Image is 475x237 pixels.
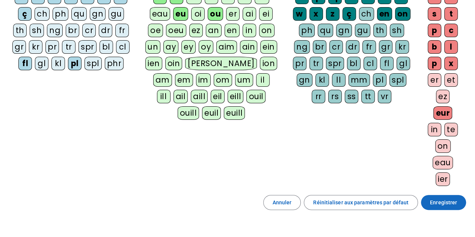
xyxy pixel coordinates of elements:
[157,90,170,103] div: ill
[347,57,360,70] div: bl
[421,195,466,210] button: Enregistrer
[115,24,129,37] div: fr
[99,24,112,37] div: dr
[326,7,339,21] div: z
[336,24,352,37] div: gn
[433,106,452,120] div: eur
[348,73,370,87] div: mm
[428,24,441,37] div: p
[304,195,418,210] button: Réinitialiser aux paramètres par défaut
[294,40,310,54] div: ng
[395,7,410,21] div: on
[228,90,244,103] div: eill
[62,40,75,54] div: tr
[380,57,394,70] div: fl
[173,90,188,103] div: ail
[173,7,188,21] div: eu
[313,198,409,207] span: Réinitialiser aux paramètres par défaut
[105,57,124,70] div: phr
[433,156,453,169] div: eau
[428,7,441,21] div: s
[145,40,160,54] div: un
[309,57,323,70] div: tr
[444,73,458,87] div: et
[116,40,130,54] div: cl
[214,73,232,87] div: om
[362,40,376,54] div: fr
[45,40,59,54] div: pr
[246,90,265,103] div: ouil
[90,7,106,21] div: gn
[444,7,458,21] div: t
[243,7,256,21] div: ai
[328,90,342,103] div: rs
[329,40,343,54] div: cr
[259,7,273,21] div: ei
[309,7,323,21] div: x
[189,24,203,37] div: ez
[68,57,81,70] div: pl
[313,40,326,54] div: br
[390,24,404,37] div: sh
[240,40,258,54] div: ain
[259,24,274,37] div: on
[260,40,277,54] div: ein
[444,24,458,37] div: c
[318,24,333,37] div: qu
[145,57,162,70] div: ien
[13,24,27,37] div: th
[53,7,68,21] div: ph
[379,40,392,54] div: gr
[332,73,345,87] div: ll
[150,7,170,21] div: eau
[299,24,315,37] div: ph
[225,24,240,37] div: en
[293,7,306,21] div: w
[428,57,441,70] div: p
[165,57,182,70] div: oin
[256,73,270,87] div: il
[216,40,237,54] div: aim
[363,57,377,70] div: cl
[199,40,213,54] div: oy
[196,73,211,87] div: im
[224,106,245,120] div: euill
[163,40,178,54] div: ay
[428,40,441,54] div: b
[166,24,186,37] div: oeu
[208,7,223,21] div: ou
[389,73,407,87] div: spl
[35,7,50,21] div: ch
[435,139,451,153] div: on
[345,90,358,103] div: ss
[181,40,196,54] div: ey
[191,90,208,103] div: aill
[315,73,329,87] div: kl
[29,40,42,54] div: kr
[373,73,386,87] div: pl
[51,57,65,70] div: kl
[444,123,458,136] div: te
[444,40,458,54] div: l
[273,198,292,207] span: Annuler
[378,90,391,103] div: vr
[326,57,344,70] div: spr
[153,73,172,87] div: am
[342,7,356,21] div: ç
[428,73,441,87] div: er
[397,57,410,70] div: gl
[312,90,325,103] div: rr
[359,7,374,21] div: ch
[430,198,457,207] span: Enregistrer
[30,24,44,37] div: sh
[82,24,96,37] div: cr
[211,90,225,103] div: eil
[263,195,301,210] button: Annuler
[243,24,256,37] div: in
[185,57,257,70] div: [PERSON_NAME]
[12,40,26,54] div: gr
[148,24,163,37] div: oe
[373,24,387,37] div: th
[191,7,205,21] div: oi
[297,73,312,87] div: gn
